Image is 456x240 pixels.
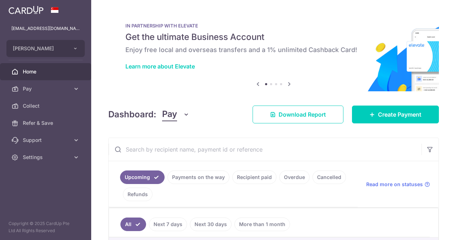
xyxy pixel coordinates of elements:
[162,108,190,121] button: Pay
[120,218,146,231] a: All
[190,218,232,231] a: Next 30 days
[352,106,439,123] a: Create Payment
[23,102,70,109] span: Collect
[125,63,195,70] a: Learn more about Elevate
[9,6,43,14] img: CardUp
[378,110,421,119] span: Create Payment
[23,85,70,92] span: Pay
[162,108,177,121] span: Pay
[366,181,423,188] span: Read more on statuses
[232,170,276,184] a: Recipient paid
[312,170,346,184] a: Cancelled
[125,31,422,43] h5: Get the ultimate Business Account
[149,218,187,231] a: Next 7 days
[6,40,85,57] button: [PERSON_NAME]
[108,108,156,121] h4: Dashboard:
[23,68,70,75] span: Home
[167,170,229,184] a: Payments on the way
[23,154,70,161] span: Settings
[13,45,66,52] span: [PERSON_NAME]
[11,25,80,32] p: [EMAIL_ADDRESS][DOMAIN_NAME]
[23,137,70,144] span: Support
[120,170,165,184] a: Upcoming
[279,110,326,119] span: Download Report
[123,188,152,201] a: Refunds
[366,181,430,188] a: Read more on statuses
[253,106,343,123] a: Download Report
[23,119,70,127] span: Refer & Save
[108,11,439,91] img: Renovation banner
[279,170,310,184] a: Overdue
[125,23,422,29] p: IN PARTNERSHIP WITH ELEVATE
[234,218,290,231] a: More than 1 month
[125,46,422,54] h6: Enjoy free local and overseas transfers and a 1% unlimited Cashback Card!
[109,138,421,161] input: Search by recipient name, payment id or reference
